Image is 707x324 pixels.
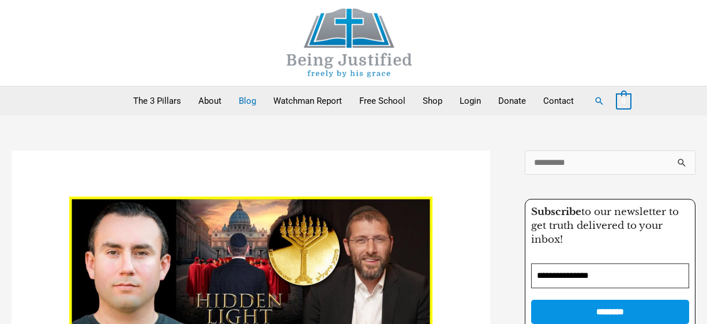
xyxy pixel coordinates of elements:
[535,86,582,115] a: Contact
[414,86,451,115] a: Shop
[125,86,582,115] nav: Primary Site Navigation
[230,86,265,115] a: Blog
[622,97,626,106] span: 0
[125,86,190,115] a: The 3 Pillars
[531,206,581,218] strong: Subscribe
[351,86,414,115] a: Free School
[190,86,230,115] a: About
[490,86,535,115] a: Donate
[263,9,436,77] img: Being Justified
[265,86,351,115] a: Watchman Report
[594,96,604,106] a: Search button
[69,293,433,303] a: Read: Yoel Gold interview on his latest film ‘Hidden Light’
[451,86,490,115] a: Login
[531,263,689,288] input: Email Address *
[531,206,679,246] span: to our newsletter to get truth delivered to your inbox!
[616,96,631,106] a: View Shopping Cart, empty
